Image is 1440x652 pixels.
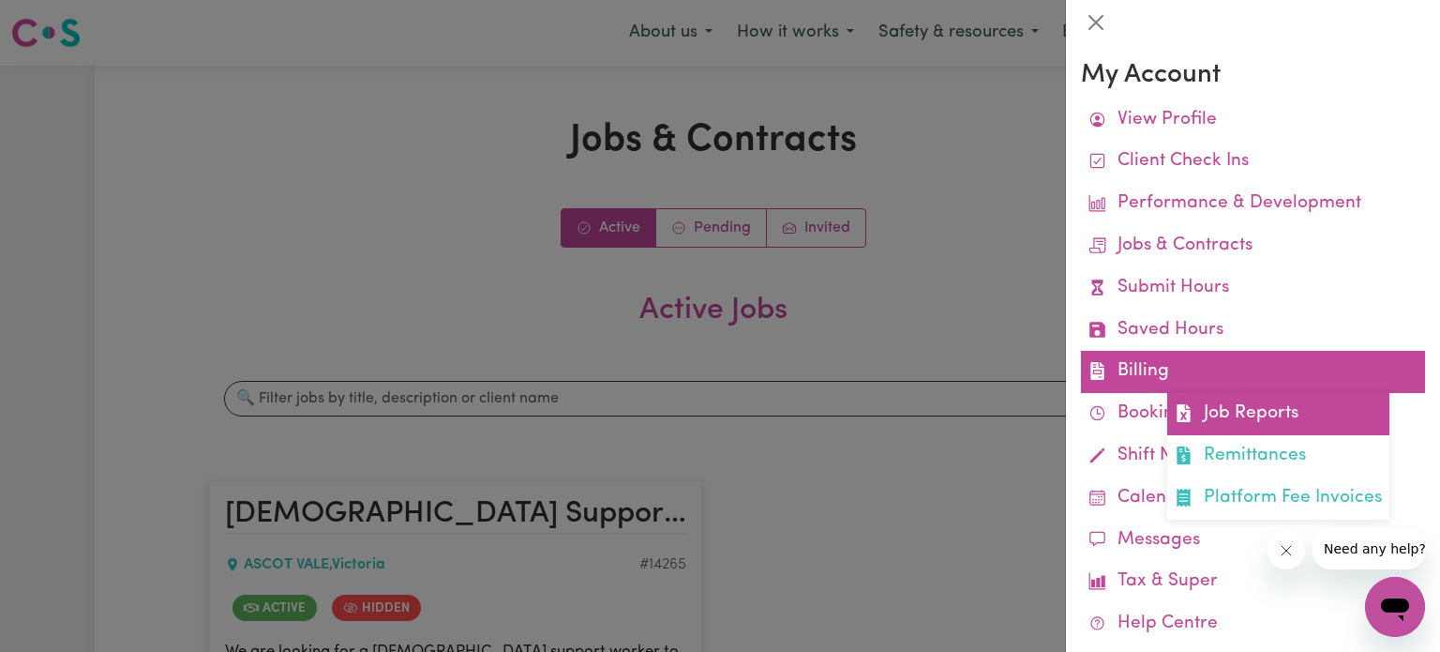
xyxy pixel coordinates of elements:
[1081,8,1111,38] button: Close
[1081,310,1425,352] a: Saved Hours
[1081,351,1425,393] a: BillingJob ReportsRemittancesPlatform Fee Invoices
[1081,267,1425,310] a: Submit Hours
[11,13,113,28] span: Need any help?
[1167,478,1389,520] a: Platform Fee Invoices
[1081,435,1425,478] a: Shift Notes
[1081,520,1425,562] a: Messages
[1081,60,1425,92] h3: My Account
[1081,603,1425,645] a: Help Centre
[1081,141,1425,183] a: Client Check Ins
[1081,561,1425,603] a: Tax & Super
[1081,478,1425,520] a: Calendar
[1267,532,1305,569] iframe: Close message
[1167,393,1389,435] a: Job Reports
[1365,577,1425,637] iframe: Button to launch messaging window
[1081,183,1425,225] a: Performance & Development
[1081,225,1425,267] a: Jobs & Contracts
[1167,435,1389,478] a: Remittances
[1081,393,1425,435] a: Bookings
[1312,528,1425,569] iframe: Message from company
[1081,99,1425,142] a: View Profile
